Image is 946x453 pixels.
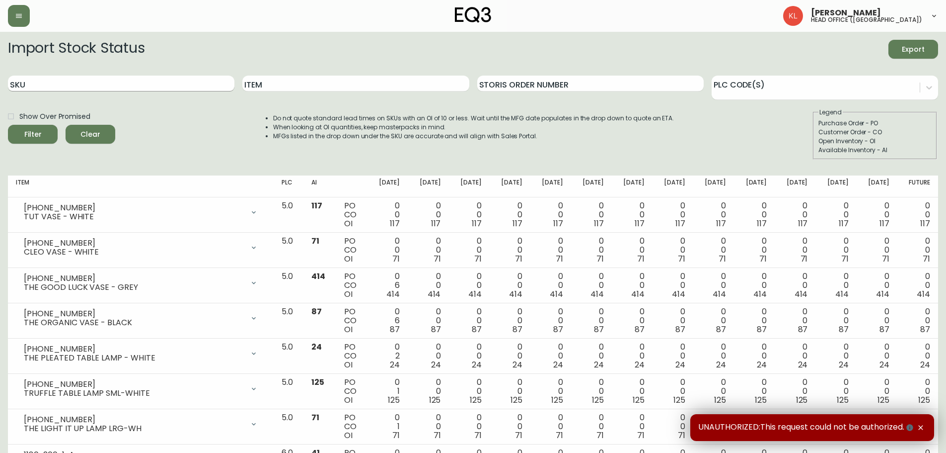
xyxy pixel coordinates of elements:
div: 0 0 [456,343,481,369]
span: 117 [716,218,726,229]
div: 0 0 [456,272,481,299]
div: 0 0 [498,272,522,299]
th: [DATE] [734,176,775,197]
span: 117 [311,200,322,211]
div: 0 0 [620,378,645,405]
div: THE PLEATED TABLE LAMP - WHITE [24,354,244,362]
span: 117 [839,218,849,229]
span: Show Over Promised [19,111,90,122]
div: 0 0 [823,343,848,369]
span: OI [344,430,353,441]
div: 0 0 [783,237,807,264]
div: 0 6 [375,272,400,299]
div: 0 6 [375,307,400,334]
span: 125 [429,394,441,406]
div: Open Inventory - OI [818,137,932,146]
th: Item [8,176,274,197]
span: 125 [551,394,563,406]
div: TRUFFLE TABLE LAMP SML-WHITE [24,389,244,398]
div: 0 0 [579,307,604,334]
div: 0 0 [905,413,930,440]
th: [DATE] [571,176,612,197]
span: 24 [553,359,563,370]
span: 24 [594,359,604,370]
div: 0 0 [620,201,645,228]
li: MFGs listed in the drop down under the SKU are accurate and will align with Sales Portal. [273,132,674,141]
span: 125 [837,394,849,406]
div: THE ORGANIC VASE - BLACK [24,318,244,327]
div: 0 0 [456,307,481,334]
span: 125 [755,394,767,406]
div: 0 0 [375,201,400,228]
td: 5.0 [274,374,303,409]
div: 0 0 [375,237,400,264]
span: 117 [390,218,400,229]
span: 125 [796,394,808,406]
span: 24 [839,359,849,370]
span: UNAUTHORIZED:This request could not be authorized. [698,422,915,433]
span: OI [344,218,353,229]
span: 71 [392,430,400,441]
span: 87 [553,324,563,335]
th: [DATE] [408,176,448,197]
div: 0 0 [416,201,440,228]
div: 0 0 [620,343,645,369]
span: 414 [468,288,482,300]
div: [PHONE_NUMBER]TRUFFLE TABLE LAMP SML-WHITE [16,378,266,400]
legend: Legend [818,108,843,117]
div: PO CO [344,378,360,405]
div: Filter [24,128,42,141]
div: 0 0 [823,307,848,334]
div: 0 0 [498,343,522,369]
div: 0 0 [416,272,440,299]
div: 0 0 [742,201,767,228]
div: 0 0 [823,237,848,264]
div: 0 0 [823,272,848,299]
span: 117 [553,218,563,229]
div: 0 0 [538,378,563,405]
div: [PHONE_NUMBER] [24,345,244,354]
div: PO CO [344,272,360,299]
td: 5.0 [274,233,303,268]
div: 0 0 [620,237,645,264]
span: [PERSON_NAME] [811,9,881,17]
div: 0 0 [823,378,848,405]
div: 0 0 [742,343,767,369]
span: 125 [918,394,930,406]
span: 71 [759,253,767,265]
div: 0 0 [660,201,685,228]
span: 24 [472,359,482,370]
span: 125 [470,394,482,406]
div: CLEO VASE - WHITE [24,248,244,257]
span: 71 [434,253,441,265]
span: 125 [510,394,522,406]
span: 71 [434,430,441,441]
div: Purchase Order - PO [818,119,932,128]
div: 0 0 [416,343,440,369]
div: 0 0 [416,378,440,405]
div: 0 0 [742,307,767,334]
div: 0 0 [865,237,889,264]
span: 71 [678,430,685,441]
span: Clear [73,128,107,141]
th: Future [897,176,938,197]
div: 0 0 [742,272,767,299]
div: 0 0 [579,413,604,440]
span: 87 [431,324,441,335]
th: [DATE] [653,176,693,197]
div: 0 0 [416,237,440,264]
span: 87 [390,324,400,335]
div: 0 0 [620,413,645,440]
span: 117 [594,218,604,229]
span: 71 [311,235,319,247]
span: 414 [835,288,849,300]
div: 0 1 [375,378,400,405]
span: 414 [311,271,325,282]
td: 5.0 [274,197,303,233]
span: Export [896,43,930,56]
div: 0 0 [905,378,930,405]
div: 0 0 [456,201,481,228]
td: 5.0 [274,268,303,303]
span: 24 [798,359,808,370]
div: 0 0 [538,272,563,299]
